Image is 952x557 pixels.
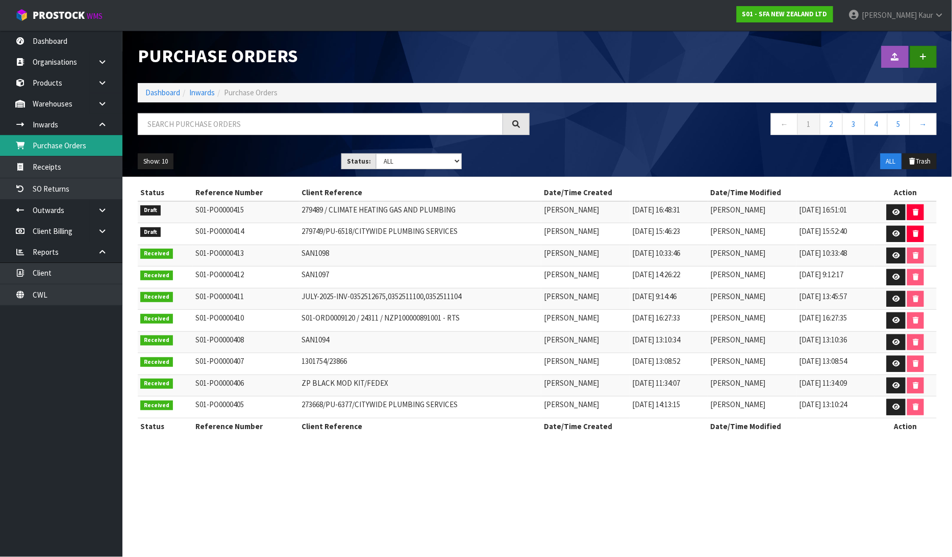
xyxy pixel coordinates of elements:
span: [PERSON_NAME] [544,270,599,279]
td: 279489 / CLIMATE HEATING GAS AND PLUMBING [299,201,542,223]
td: JULY-2025-INV-0352512675,0352511100,0352511104 [299,288,542,310]
span: Draft [140,205,161,216]
span: [PERSON_NAME] [544,205,599,215]
th: Reference Number [193,418,299,434]
td: S01-PO0000412 [193,267,299,288]
td: SAN1098 [299,245,542,267]
span: Received [140,292,173,302]
img: cube-alt.png [15,9,28,21]
span: [PERSON_NAME] [544,378,599,388]
a: 4 [865,113,888,135]
span: ProStock [33,9,85,22]
button: ALL [881,153,901,170]
span: [PERSON_NAME] [711,335,766,344]
span: [DATE] 10:33:48 [799,248,847,258]
th: Status [138,418,193,434]
span: [DATE] 14:13:15 [633,400,681,409]
span: [DATE] 10:33:46 [633,248,681,258]
nav: Page navigation [545,113,937,138]
td: S01-PO0000405 [193,396,299,418]
span: [DATE] 13:08:54 [799,356,847,366]
button: Show: 10 [138,153,173,170]
td: 279749/PU-6518/CITYWIDE PLUMBING SERVICES [299,223,542,245]
td: 1301754/23866 [299,353,542,375]
span: Received [140,357,173,367]
span: [PERSON_NAME] [711,270,766,279]
strong: S01 - SFA NEW ZEALAND LTD [742,10,828,18]
td: S01-PO0000413 [193,245,299,267]
th: Date/Time Modified [708,418,874,434]
th: Action [874,184,937,201]
span: [DATE] 13:45:57 [799,291,847,301]
span: [DATE] 11:34:09 [799,378,847,388]
span: [PERSON_NAME] [544,400,599,409]
a: 5 [887,113,910,135]
span: Draft [140,227,161,237]
span: Purchase Orders [224,88,278,97]
td: S01-PO0000415 [193,201,299,223]
span: Received [140,379,173,389]
span: [DATE] 15:46:23 [633,226,681,236]
span: [DATE] 16:27:35 [799,313,847,323]
span: [DATE] 14:26:22 [633,270,681,279]
span: [PERSON_NAME] [711,205,766,215]
a: ← [771,113,798,135]
button: Trash [903,153,937,170]
td: SAN1097 [299,267,542,288]
span: [PERSON_NAME] [711,226,766,236]
span: [PERSON_NAME] [862,10,917,20]
td: S01-PO0000406 [193,375,299,396]
span: [DATE] 13:10:34 [633,335,681,344]
a: S01 - SFA NEW ZEALAND LTD [737,6,833,22]
h1: Purchase Orders [138,46,530,66]
input: Search purchase orders [138,113,503,135]
span: [DATE] 13:10:24 [799,400,847,409]
strong: Status: [347,157,371,166]
span: [DATE] 16:48:31 [633,205,681,215]
span: [DATE] 9:14:46 [633,291,677,301]
td: S01-PO0000410 [193,310,299,332]
a: 3 [842,113,865,135]
span: Received [140,401,173,411]
span: [PERSON_NAME] [544,313,599,323]
span: [DATE] 9:12:17 [799,270,843,279]
td: S01-PO0000414 [193,223,299,245]
th: Action [874,418,937,434]
span: [PERSON_NAME] [711,400,766,409]
span: [DATE] 16:51:01 [799,205,847,215]
span: Received [140,271,173,281]
td: SAN1094 [299,331,542,353]
span: [DATE] 11:34:07 [633,378,681,388]
td: ZP BLACK MOD KIT/FEDEX [299,375,542,396]
span: [PERSON_NAME] [544,356,599,366]
span: [PERSON_NAME] [711,248,766,258]
span: Received [140,335,173,346]
td: S01-PO0000408 [193,331,299,353]
td: S01-PO0000407 [193,353,299,375]
a: 1 [797,113,820,135]
span: Kaur [918,10,933,20]
span: Received [140,249,173,259]
a: Dashboard [145,88,180,97]
td: S01-ORD0009120 / 24311 / NZP100000891001 - RTS [299,310,542,332]
span: [PERSON_NAME] [711,313,766,323]
span: [PERSON_NAME] [544,248,599,258]
th: Reference Number [193,184,299,201]
a: → [910,113,937,135]
span: [PERSON_NAME] [544,226,599,236]
span: [PERSON_NAME] [711,291,766,301]
span: [DATE] 13:08:52 [633,356,681,366]
span: [PERSON_NAME] [711,378,766,388]
a: Inwards [189,88,215,97]
a: 2 [820,113,843,135]
th: Date/Time Created [541,418,708,434]
th: Client Reference [299,184,542,201]
th: Client Reference [299,418,542,434]
span: [PERSON_NAME] [544,335,599,344]
th: Date/Time Modified [708,184,874,201]
td: S01-PO0000411 [193,288,299,310]
small: WMS [87,11,103,21]
span: Received [140,314,173,324]
span: [PERSON_NAME] [711,356,766,366]
span: [DATE] 16:27:33 [633,313,681,323]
